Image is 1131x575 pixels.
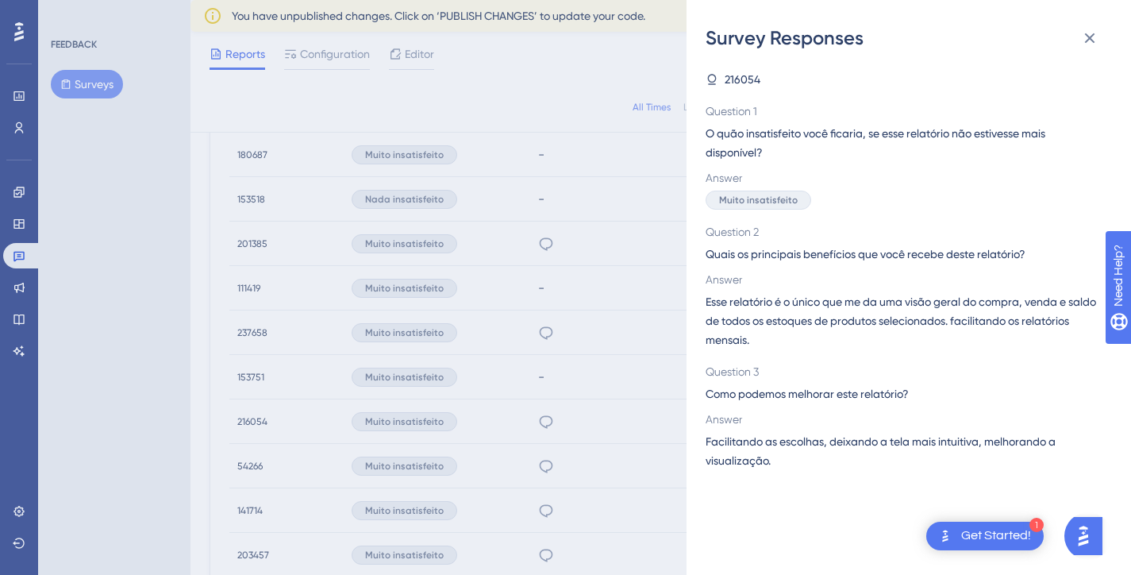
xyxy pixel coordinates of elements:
span: Muito insatisfeito [719,194,798,206]
span: Answer [706,410,1099,429]
div: Survey Responses [706,25,1112,51]
span: Quais os principais benefícios que você recebe deste relatório? [706,245,1099,264]
span: Esse relatório é o único que me da uma visão geral do compra, venda e saldo de todos os estoques ... [706,292,1099,349]
span: Question 2 [706,222,1099,241]
img: launcher-image-alternative-text [936,527,955,546]
div: 1 [1029,518,1044,532]
span: O quão insatisfeito você ficaria, se esse relatório não estivesse mais disponível? [706,124,1099,162]
span: Como podemos melhorar este relatório? [706,384,1099,403]
span: Question 1 [706,102,1099,121]
span: Question 3 [706,362,1099,381]
span: Answer [706,168,1099,187]
div: Open Get Started! checklist, remaining modules: 1 [926,522,1044,550]
span: Answer [706,270,1099,289]
span: Need Help? [37,4,99,23]
span: Facilitando as escolhas, deixando a tela mais intuitiva, melhorando a visualização. [706,432,1099,470]
span: 216054 [725,70,760,89]
div: Get Started! [961,527,1031,545]
iframe: UserGuiding AI Assistant Launcher [1064,512,1112,560]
